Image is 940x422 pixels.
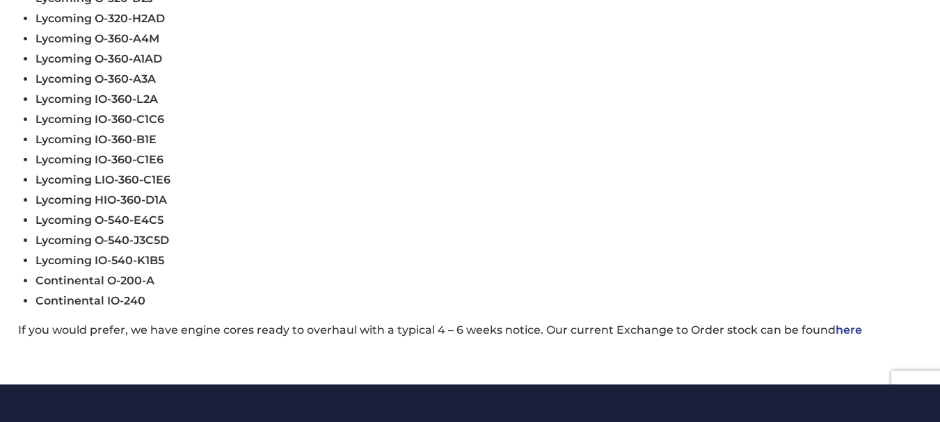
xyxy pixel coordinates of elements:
[35,254,164,267] span: Lycoming IO-540-K1B5
[35,92,158,106] span: Lycoming IO-360-L2A
[35,72,156,86] span: Lycoming O-360-A3A
[18,322,923,339] p: If you would prefer, we have engine cores ready to overhaul with a typical 4 – 6 weeks notice. Ou...
[35,193,167,206] span: Lycoming HIO-360-D1A
[35,213,164,227] span: Lycoming O-540-E4C5
[35,234,169,247] span: Lycoming O-540-J3C5D
[35,274,154,287] span: Continental O-200-A
[35,153,164,166] span: Lycoming IO-360-C1E6
[836,323,862,336] a: here
[35,113,164,126] span: Lycoming IO-360-C1C6
[35,133,157,146] span: Lycoming IO-360-B1E
[35,173,170,186] span: Lycoming LIO-360-C1E6
[35,32,159,45] span: Lycoming O-360-A4M
[35,52,162,65] span: Lycoming O-360-A1AD
[35,12,165,25] span: Lycoming O-320-H2AD
[35,294,145,307] span: Continental IO-240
